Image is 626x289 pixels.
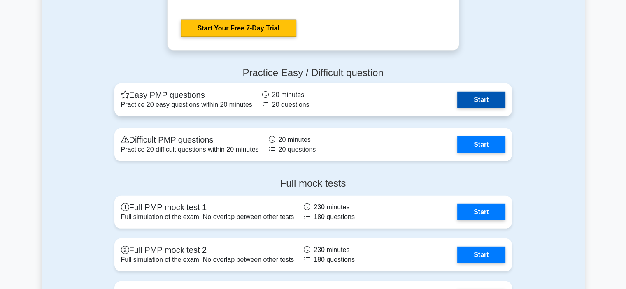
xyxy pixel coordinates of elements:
a: Start [457,204,505,220]
a: Start [457,92,505,108]
h4: Full mock tests [114,178,512,190]
a: Start [457,247,505,263]
a: Start [457,136,505,153]
a: Start Your Free 7-Day Trial [181,20,296,37]
h4: Practice Easy / Difficult question [114,67,512,79]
